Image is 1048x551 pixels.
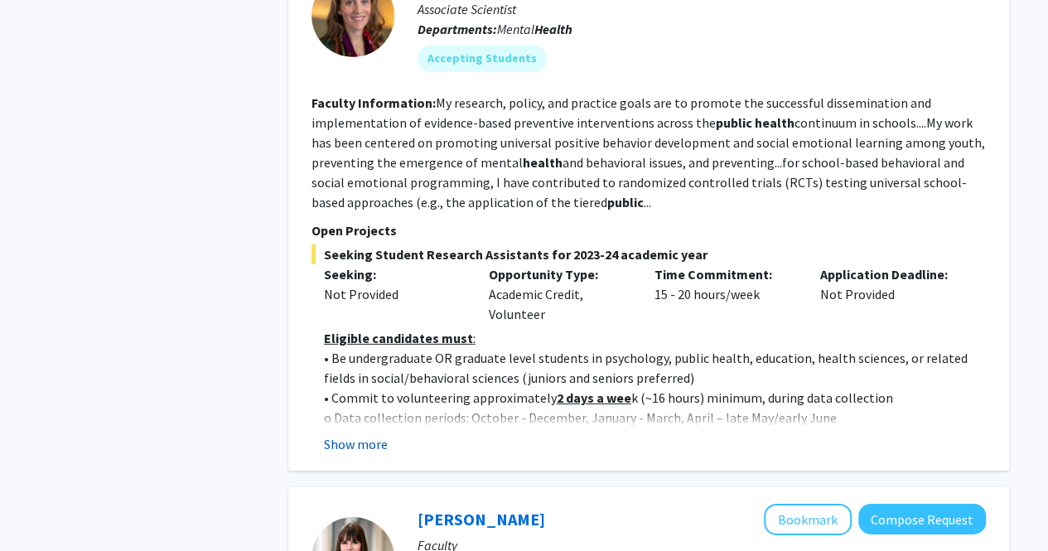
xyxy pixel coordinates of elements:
[523,154,563,171] b: health
[534,21,572,37] b: Health
[324,330,473,346] u: Eligible candidates must
[324,264,465,284] p: Seeking:
[764,504,852,535] button: Add Stephanie Morain to Bookmarks
[858,504,986,534] button: Compose Request to Stephanie Morain
[489,264,630,284] p: Opportunity Type:
[473,330,476,346] u: :
[12,476,70,539] iframe: Chat
[312,220,986,240] p: Open Projects
[607,194,644,210] b: public
[808,264,973,324] div: Not Provided
[820,264,961,284] p: Application Deadline:
[324,348,986,388] p: • Be undergraduate OR graduate level students in psychology, public health, education, health sci...
[312,94,436,111] b: Faculty Information:
[418,21,497,37] b: Departments:
[418,46,547,72] mat-chip: Accepting Students
[324,408,986,428] p: o Data collection periods: October - December, January - March, April – late May/early June
[324,388,986,408] p: • Commit to volunteering approximately k (~16 hours) minimum, during data collection
[497,21,572,37] span: Mental
[557,389,631,406] u: 2 days a wee
[716,114,752,131] b: public
[418,509,545,529] a: [PERSON_NAME]
[312,94,985,210] fg-read-more: My research, policy, and practice goals are to promote the successful dissemination and implement...
[642,264,808,324] div: 15 - 20 hours/week
[324,434,388,454] button: Show more
[755,114,794,131] b: health
[312,244,986,264] span: Seeking Student Research Assistants for 2023-24 academic year
[476,264,642,324] div: Academic Credit, Volunteer
[324,284,465,304] div: Not Provided
[654,264,795,284] p: Time Commitment:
